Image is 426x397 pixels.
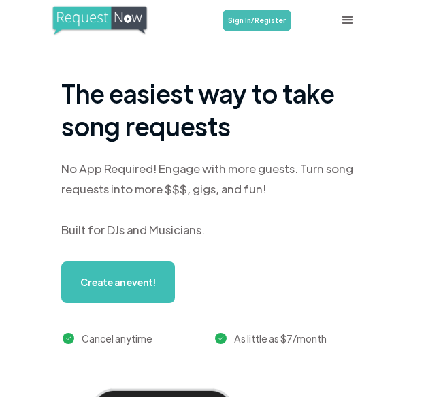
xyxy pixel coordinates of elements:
[223,10,291,31] a: Sign In/Register
[63,333,74,345] img: green checkmark
[215,333,227,345] img: green checkmark
[44,5,167,35] a: home
[82,330,152,347] div: Cancel anytime
[61,158,364,240] div: No App Required! Engage with more guests. Turn song requests into more $$$, gigs, and fun! Built ...
[234,330,327,347] div: As little as $7/month
[61,261,175,303] a: Create an event!
[61,76,364,142] h1: The easiest way to take song requests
